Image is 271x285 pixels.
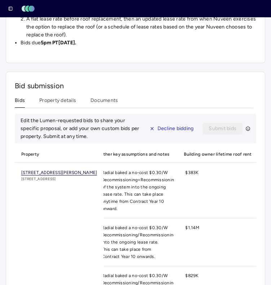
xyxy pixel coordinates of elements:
li: Bids due [21,39,256,47]
span: Decline bidding [157,125,194,133]
strong: 5pm PT[DATE]. [41,40,76,46]
div: Radial baked a no-cost $0.30/W Decommissioning/Recommissioning into the ongoing lease rate. This ... [96,224,174,260]
div: $383K [179,169,256,212]
button: Decline bidding [143,123,200,134]
a: [STREET_ADDRESS][PERSON_NAME] [21,169,97,176]
div: Radial baked a no-cost $0.30/W Decommissioning+Recommissioning of the system into the ongoing lea... [96,169,174,212]
span: Other key assumptions and notes [96,146,174,162]
span: Property [15,146,103,162]
span: [STREET_ADDRESS][PERSON_NAME] [21,170,97,175]
div: $1.14M [179,224,256,260]
li: A flat lease rate before roof replacement, then an updated lease rate from when Nuveen exercises ... [26,15,256,39]
button: Property details [39,97,76,108]
span: Building owner lifetime roof rent [179,146,256,162]
span: Bid submission [15,81,64,90]
span: Edit the Lumen-requested bids to share your specific proposal, or add your own custom bids per pr... [21,117,139,139]
button: Bids [15,97,25,108]
span: [STREET_ADDRESS] [21,176,97,182]
button: Documents [90,97,118,108]
button: Submit bids [203,123,243,134]
span: Submit bids [209,125,236,133]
